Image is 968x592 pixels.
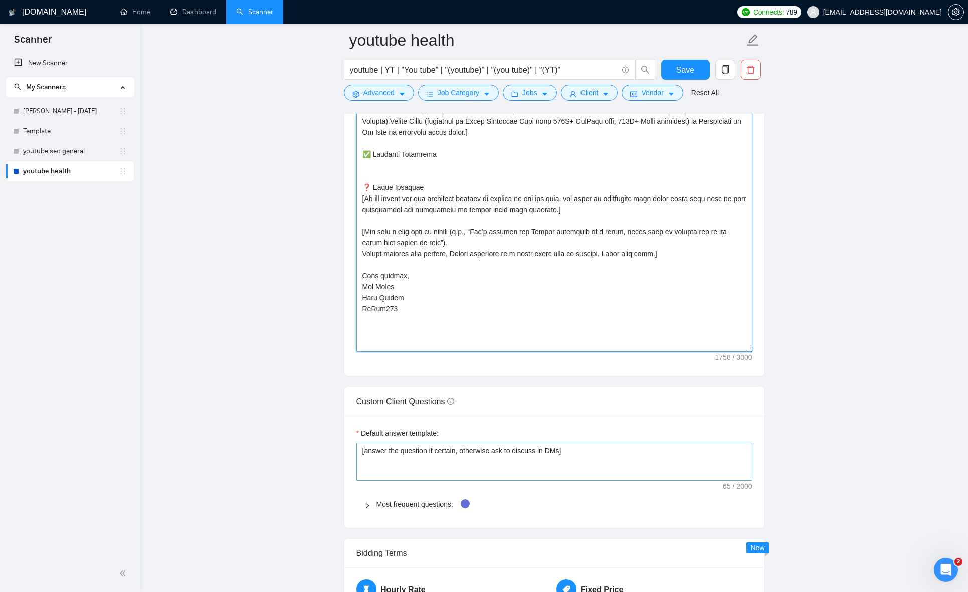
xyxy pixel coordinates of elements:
[715,60,735,80] button: copy
[561,85,618,101] button: userClientcaret-down
[503,85,557,101] button: folderJobscaret-down
[14,83,21,90] span: search
[753,7,784,18] span: Connects:
[742,8,750,16] img: upwork-logo.png
[26,83,66,91] span: My Scanners
[716,65,735,74] span: copy
[356,443,752,481] textarea: Default answer template:
[320,4,338,22] div: Close
[580,87,599,98] span: Client
[483,90,490,98] span: caret-down
[23,101,119,121] a: [PERSON_NAME] - [DATE]
[810,9,817,16] span: user
[6,101,134,121] li: Alex - Aug 19
[6,32,60,53] span: Scanner
[120,8,150,16] a: homeHome
[14,83,66,91] span: My Scanners
[6,161,134,181] li: youtube health
[6,53,134,73] li: New Scanner
[602,90,609,98] span: caret-down
[352,90,359,98] span: setting
[661,60,710,80] button: Save
[786,7,797,18] span: 789
[236,8,273,16] a: searchScanner
[668,90,675,98] span: caret-down
[622,85,683,101] button: idcardVendorcaret-down
[691,87,719,98] a: Reset All
[750,544,764,552] span: New
[119,568,129,578] span: double-left
[630,90,637,98] span: idcard
[746,34,759,47] span: edit
[461,499,470,508] div: Tooltip anchor
[344,85,414,101] button: settingAdvancedcaret-down
[948,4,964,20] button: setting
[356,539,752,567] div: Bidding Terms
[119,167,127,175] span: holder
[522,87,537,98] span: Jobs
[7,4,26,23] button: go back
[418,85,499,101] button: barsJob Categorycaret-down
[399,90,406,98] span: caret-down
[934,558,958,582] iframe: Intercom live chat
[119,107,127,115] span: holder
[541,90,548,98] span: caret-down
[6,121,134,141] li: Template
[364,503,370,509] span: right
[948,8,963,16] span: setting
[356,428,439,439] label: Default answer template:
[511,90,518,98] span: folder
[9,5,16,21] img: logo
[349,28,744,53] input: Scanner name...
[447,398,454,405] span: info-circle
[119,127,127,135] span: holder
[23,161,119,181] a: youtube health
[23,121,119,141] a: Template
[741,60,761,80] button: delete
[356,397,454,406] span: Custom Client Questions
[356,493,752,516] div: Most frequent questions:
[363,87,395,98] span: Advanced
[954,558,962,566] span: 2
[301,4,320,23] button: Collapse window
[569,90,576,98] span: user
[741,65,760,74] span: delete
[676,64,694,76] span: Save
[23,141,119,161] a: youtube seo general
[6,141,134,161] li: youtube seo general
[427,90,434,98] span: bars
[641,87,663,98] span: Vendor
[376,500,453,508] a: Most frequent questions:
[119,147,127,155] span: holder
[14,53,126,73] a: New Scanner
[635,60,655,80] button: search
[622,67,629,73] span: info-circle
[350,64,618,76] input: Search Freelance Jobs...
[948,8,964,16] a: setting
[438,87,479,98] span: Job Category
[636,65,655,74] span: search
[170,8,216,16] a: dashboardDashboard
